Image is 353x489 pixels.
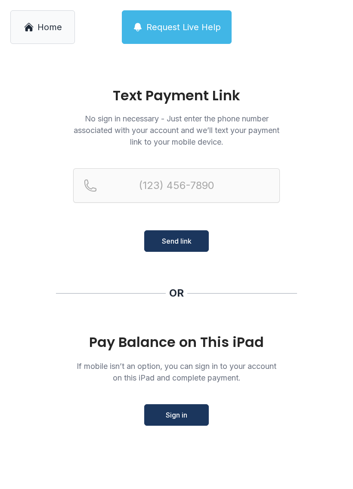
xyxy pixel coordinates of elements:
[73,168,280,203] input: Reservation phone number
[166,410,187,420] span: Sign in
[73,334,280,350] div: Pay Balance on This iPad
[162,236,192,246] span: Send link
[37,21,62,33] span: Home
[73,113,280,148] p: No sign in necessary - Just enter the phone number associated with your account and we’ll text yo...
[146,21,221,33] span: Request Live Help
[73,360,280,384] p: If mobile isn’t an option, you can sign in to your account on this iPad and complete payment.
[169,286,184,300] div: OR
[73,89,280,102] h1: Text Payment Link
